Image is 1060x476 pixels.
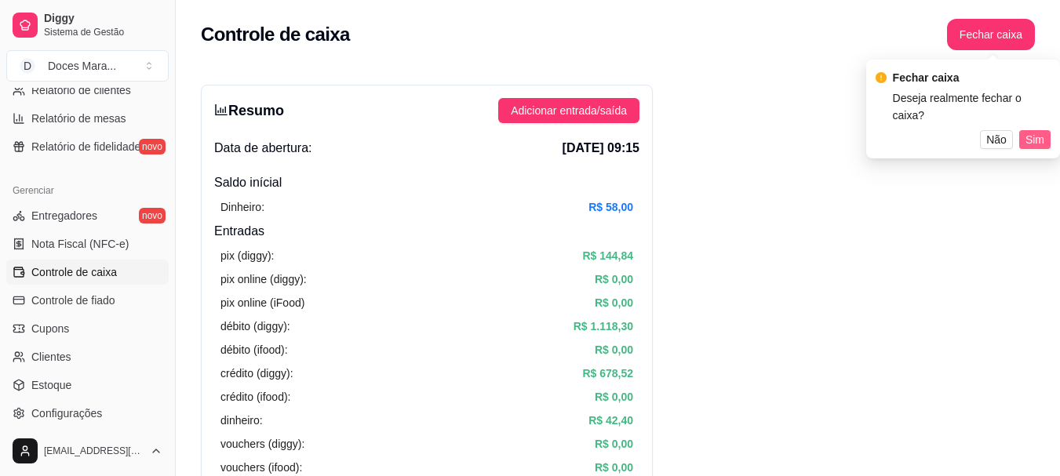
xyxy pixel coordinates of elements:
a: Clientes [6,344,169,369]
article: R$ 0,00 [595,459,633,476]
span: Entregadores [31,208,97,223]
article: R$ 678,52 [582,365,633,382]
a: Controle de caixa [6,260,169,285]
div: Deseja realmente fechar o caixa? [893,89,1051,124]
article: R$ 0,00 [595,294,633,311]
a: Configurações [6,401,169,426]
span: Configurações [31,405,102,421]
a: Estoque [6,372,169,398]
span: Relatório de mesas [31,111,126,126]
span: Diggy [44,12,162,26]
article: débito (ifood): [220,341,288,358]
span: Relatório de fidelidade [31,139,140,154]
button: Adicionar entrada/saída [498,98,639,123]
article: R$ 42,40 [588,412,633,429]
article: débito (diggy): [220,318,290,335]
h4: Saldo inícial [214,173,639,192]
a: Controle de fiado [6,288,169,313]
article: R$ 0,00 [595,388,633,405]
span: Cupons [31,321,69,336]
article: Dinheiro: [220,198,264,216]
span: Sistema de Gestão [44,26,162,38]
button: Não [980,130,1013,149]
span: [EMAIL_ADDRESS][DOMAIN_NAME] [44,445,144,457]
article: pix (diggy): [220,247,274,264]
span: Clientes [31,349,71,365]
article: dinheiro: [220,412,263,429]
a: Cupons [6,316,169,341]
div: Doces Mara ... [48,58,116,74]
a: Relatório de fidelidadenovo [6,134,169,159]
article: R$ 0,00 [595,435,633,452]
button: Sim [1019,130,1051,149]
span: Sim [1025,131,1044,148]
button: [EMAIL_ADDRESS][DOMAIN_NAME] [6,432,169,470]
h2: Controle de caixa [201,22,350,47]
span: Estoque [31,377,71,393]
div: Gerenciar [6,178,169,203]
a: DiggySistema de Gestão [6,6,169,44]
article: vouchers (ifood): [220,459,302,476]
article: pix online (diggy): [220,271,307,288]
button: Fechar caixa [947,19,1035,50]
a: Relatório de clientes [6,78,169,103]
span: Controle de caixa [31,264,117,280]
article: crédito (ifood): [220,388,290,405]
span: bar-chart [214,103,228,117]
span: exclamation-circle [876,72,887,83]
h4: Entradas [214,222,639,241]
span: Data de abertura: [214,139,312,158]
a: Relatório de mesas [6,106,169,131]
article: R$ 58,00 [588,198,633,216]
div: Fechar caixa [893,69,1051,86]
article: R$ 0,00 [595,341,633,358]
article: crédito (diggy): [220,365,293,382]
article: pix online (iFood) [220,294,304,311]
span: [DATE] 09:15 [563,139,639,158]
span: Relatório de clientes [31,82,131,98]
span: D [20,58,35,74]
article: vouchers (diggy): [220,435,304,452]
span: Nota Fiscal (NFC-e) [31,236,129,252]
a: Nota Fiscal (NFC-e) [6,231,169,256]
h3: Resumo [214,100,284,122]
article: R$ 1.118,30 [574,318,633,335]
span: Controle de fiado [31,293,115,308]
article: R$ 144,84 [582,247,633,264]
span: Não [986,131,1007,148]
a: Entregadoresnovo [6,203,169,228]
button: Select a team [6,50,169,82]
article: R$ 0,00 [595,271,633,288]
span: Adicionar entrada/saída [511,102,627,119]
